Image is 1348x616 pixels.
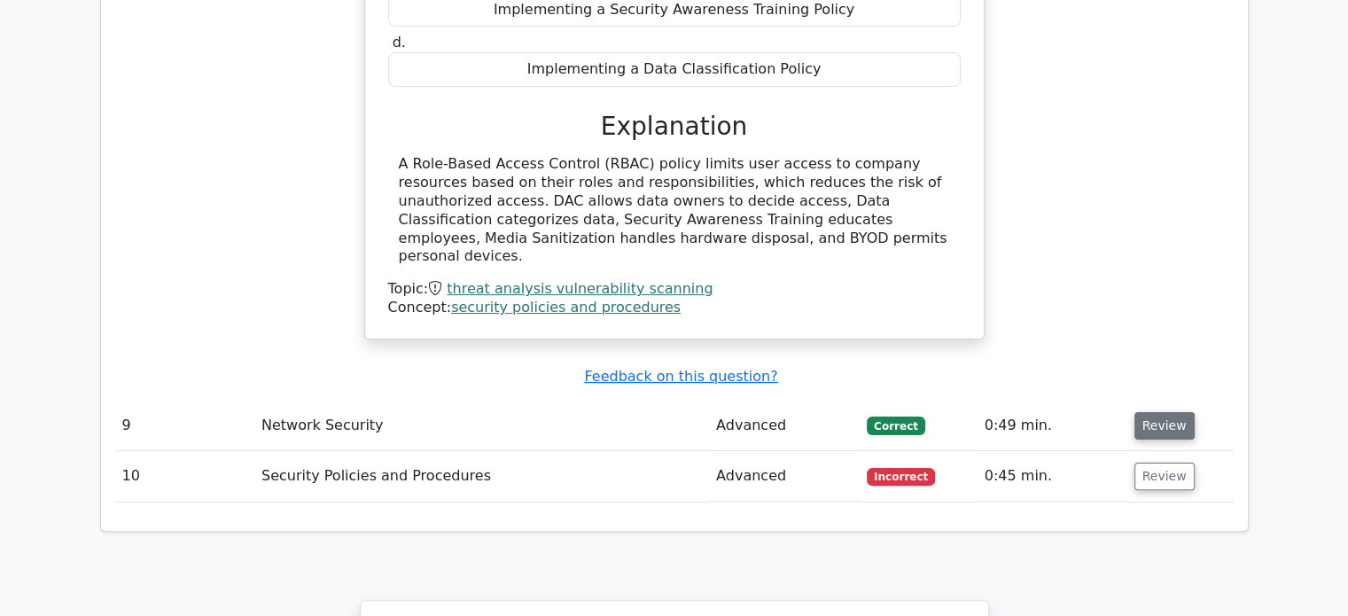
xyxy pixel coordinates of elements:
td: Security Policies and Procedures [254,451,709,502]
a: threat analysis vulnerability scanning [447,280,713,297]
div: Topic: [388,280,961,299]
td: 0:45 min. [978,451,1127,502]
a: security policies and procedures [451,299,681,316]
button: Review [1134,463,1195,490]
span: Incorrect [867,468,935,486]
span: Correct [867,417,924,434]
td: 10 [115,451,254,502]
td: Network Security [254,401,709,451]
div: A Role-Based Access Control (RBAC) policy limits user access to company resources based on their ... [399,155,950,266]
a: Feedback on this question? [584,368,777,385]
td: 0:49 min. [978,401,1127,451]
td: Advanced [709,451,860,502]
button: Review [1134,412,1195,440]
div: Concept: [388,299,961,317]
div: Implementing a Data Classification Policy [388,52,961,87]
h3: Explanation [399,112,950,142]
td: Advanced [709,401,860,451]
span: d. [393,34,406,51]
td: 9 [115,401,254,451]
